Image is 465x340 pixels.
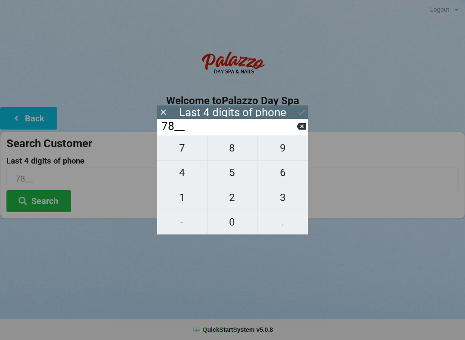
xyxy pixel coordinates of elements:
[208,189,257,207] span: 2
[157,189,207,207] span: 1
[157,161,208,185] button: 4
[208,213,257,231] span: 0
[208,210,258,235] button: 0
[257,185,308,210] button: 3
[157,185,208,210] button: 1
[208,185,258,210] button: 2
[208,164,257,182] span: 5
[257,189,308,207] span: 3
[179,108,286,117] div: Last 4 digits of phone
[208,139,257,157] span: 8
[257,164,308,182] span: 6
[157,139,207,157] span: 7
[208,136,258,161] button: 8
[257,136,308,161] button: 9
[157,164,207,182] span: 4
[208,161,258,185] button: 5
[257,161,308,185] button: 6
[157,136,208,161] button: 7
[257,139,308,157] span: 9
